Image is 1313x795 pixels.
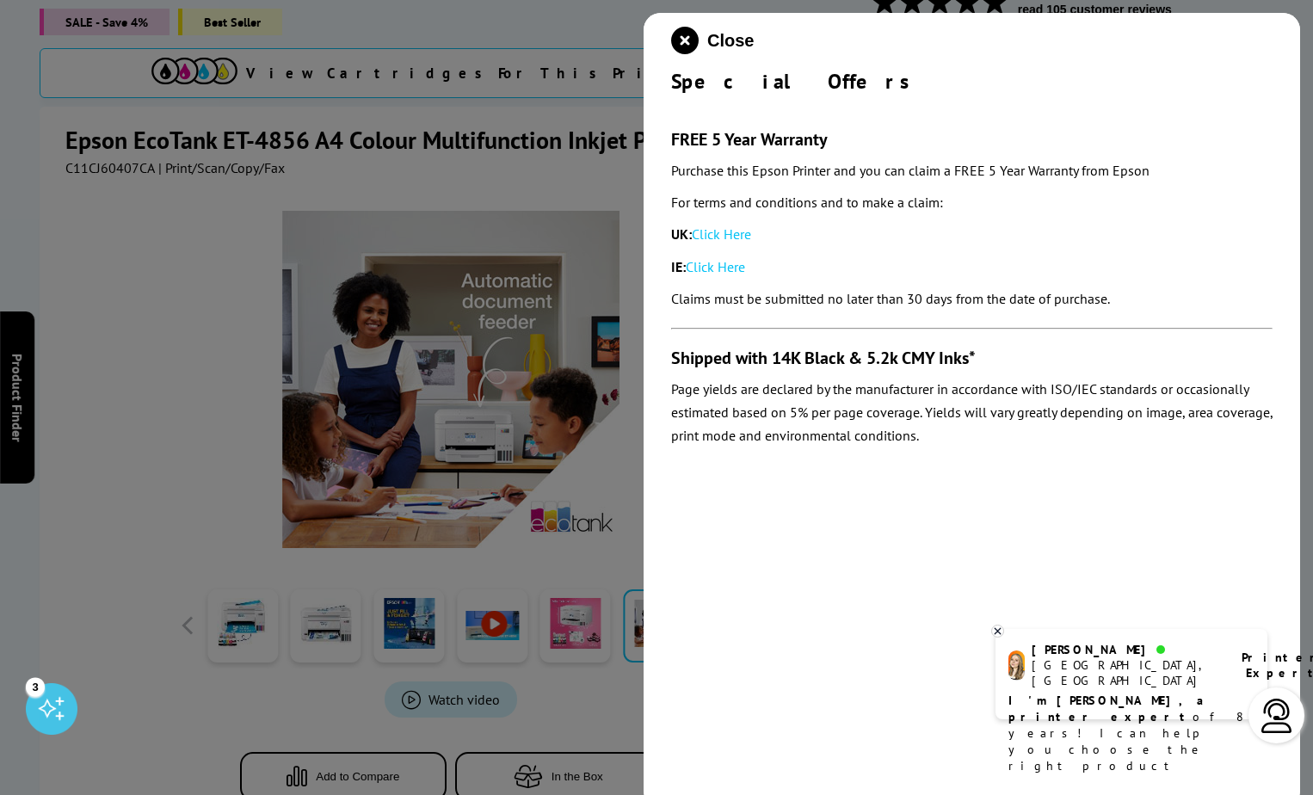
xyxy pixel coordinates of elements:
[1032,657,1220,688] div: [GEOGRAPHIC_DATA], [GEOGRAPHIC_DATA]
[671,68,1273,95] div: Special Offers
[26,677,45,696] div: 3
[1008,650,1025,681] img: amy-livechat.png
[692,225,751,243] a: Click Here
[1008,693,1254,774] p: of 8 years! I can help you choose the right product
[671,380,1273,444] em: Page yields are declared by the manufacturer in accordance with ISO/IEC standards or occasionally...
[671,159,1273,182] p: Purchase this Epson Printer and you can claim a FREE 5 Year Warranty from Epson
[671,191,1273,214] p: For terms and conditions and to make a claim:
[671,27,754,54] button: close modal
[707,31,754,51] span: Close
[1260,699,1294,733] img: user-headset-light.svg
[671,287,1273,311] p: Claims must be submitted no later than 30 days from the date of purchase.
[671,258,686,275] strong: IE:
[1032,642,1220,657] div: [PERSON_NAME]
[671,128,1273,151] h3: FREE 5 Year Warranty
[671,347,1273,369] h3: Shipped with 14K Black & 5.2k CMY Inks*
[1008,693,1209,724] b: I'm [PERSON_NAME], a printer expert
[671,225,692,243] strong: UK:
[686,258,745,275] a: Click Here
